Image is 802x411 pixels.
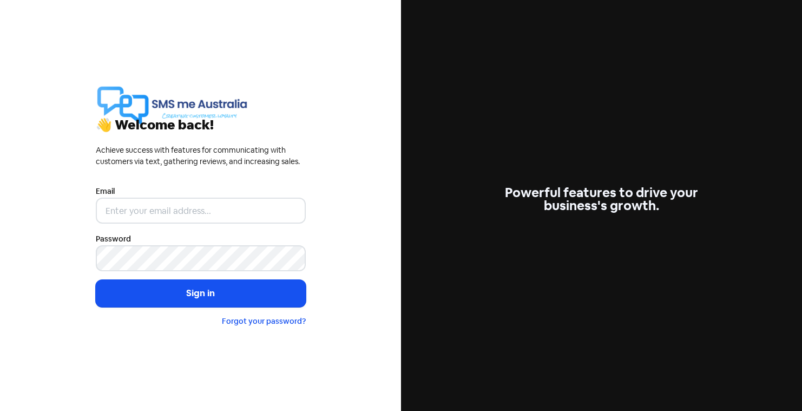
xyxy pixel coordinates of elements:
[222,316,306,326] a: Forgot your password?
[96,198,306,224] input: Enter your email address...
[96,186,115,197] label: Email
[96,233,131,245] label: Password
[96,119,306,132] div: 👋 Welcome back!
[497,186,707,212] div: Powerful features to drive your business's growth.
[96,145,306,167] div: Achieve success with features for communicating with customers via text, gathering reviews, and i...
[96,280,306,307] button: Sign in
